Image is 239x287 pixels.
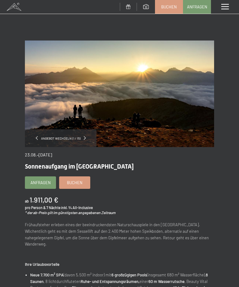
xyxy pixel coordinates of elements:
b: 1.911,00 € [30,195,58,204]
span: 23.08.–[DATE] [25,152,52,157]
strong: Ihre Urlaubsvorteile [25,262,59,267]
span: Angebot wechseln (1 / 15) [38,136,84,141]
span: inkl. ¾ All-Inclusive [61,205,93,210]
strong: 8 Saunen [30,272,208,284]
strong: 6 großzügigen Pools [111,272,147,277]
strong: 60 m Wasserrutsche [148,279,185,284]
span: pro Person & [25,205,46,210]
img: Sonnenaufgang im Ahrntal [25,41,214,147]
span: Sonnenaufgang im [GEOGRAPHIC_DATA] [25,163,134,170]
span: Buchen [67,180,82,185]
strong: Neue 7.700 m² SPA [30,272,63,277]
a: Anfragen [183,0,211,13]
span: 7 Nächte [46,205,60,210]
a: Anfragen [25,177,56,189]
span: Anfragen [30,180,51,185]
strong: Ruhe- und Entspannungsräumen, [81,279,139,284]
span: Anfragen [187,4,207,10]
span: ab [25,199,29,203]
a: Buchen [155,0,183,13]
span: Buchen [161,4,177,10]
p: Frühaufsteher erleben eines der beeindruckendsten Naturschauspiele in den [GEOGRAPHIC_DATA]. Wöch... [25,222,214,247]
em: * der ab-Preis gilt im günstigsten angegebenen Zeitraum [25,210,115,215]
a: Buchen [59,177,90,189]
